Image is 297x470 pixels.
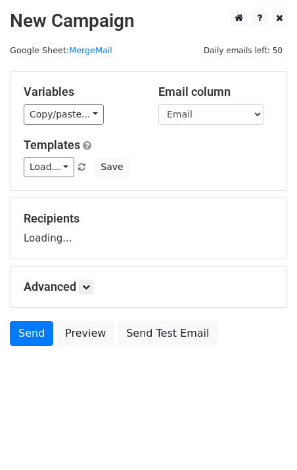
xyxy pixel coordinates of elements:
[10,10,287,32] h2: New Campaign
[69,45,112,55] a: MergeMail
[24,157,74,177] a: Load...
[95,157,129,177] button: Save
[10,321,53,346] a: Send
[199,43,287,58] span: Daily emails left: 50
[199,45,287,55] a: Daily emails left: 50
[24,211,273,226] h5: Recipients
[24,138,80,152] a: Templates
[24,280,273,294] h5: Advanced
[24,85,139,99] h5: Variables
[158,85,273,99] h5: Email column
[57,321,114,346] a: Preview
[231,407,297,470] iframe: Chat Widget
[24,211,273,246] div: Loading...
[24,104,104,125] a: Copy/paste...
[118,321,217,346] a: Send Test Email
[10,45,112,55] small: Google Sheet:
